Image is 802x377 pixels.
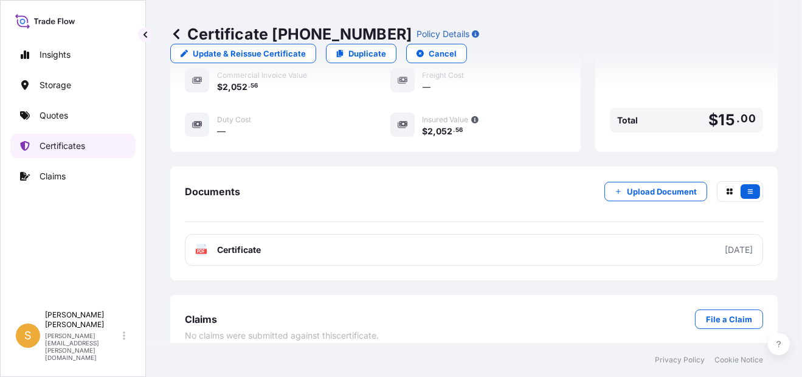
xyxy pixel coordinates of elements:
[627,185,697,198] p: Upload Document
[417,28,469,40] p: Policy Details
[40,140,85,152] p: Certificates
[429,47,457,60] p: Cancel
[248,84,250,88] span: .
[423,127,428,136] span: $
[45,332,120,361] p: [PERSON_NAME][EMAIL_ADDRESS][PERSON_NAME][DOMAIN_NAME]
[695,310,763,329] a: File a Claim
[655,355,705,365] a: Privacy Policy
[406,44,467,63] button: Cancel
[437,127,453,136] span: 052
[217,115,251,125] span: Duty Cost
[348,47,386,60] p: Duplicate
[185,330,379,342] span: No claims were submitted against this certificate .
[217,83,223,91] span: $
[45,310,120,330] p: [PERSON_NAME] [PERSON_NAME]
[185,185,240,198] span: Documents
[40,109,68,122] p: Quotes
[10,103,136,128] a: Quotes
[185,313,217,325] span: Claims
[170,44,316,63] a: Update & Reissue Certificate
[198,249,206,254] text: PDF
[423,115,469,125] span: Insured Value
[434,127,437,136] span: ,
[170,24,412,44] p: Certificate [PHONE_NUMBER]
[10,43,136,67] a: Insights
[185,234,763,266] a: PDFCertificate[DATE]
[428,127,434,136] span: 2
[228,83,231,91] span: ,
[10,73,136,97] a: Storage
[40,79,71,91] p: Storage
[736,115,740,122] span: .
[217,125,226,137] span: —
[725,244,753,256] div: [DATE]
[251,84,258,88] span: 56
[223,83,228,91] span: 2
[40,49,71,61] p: Insights
[741,115,756,122] span: 00
[706,313,752,325] p: File a Claim
[604,182,707,201] button: Upload Document
[455,128,463,133] span: 56
[231,83,247,91] span: 052
[10,164,136,188] a: Claims
[10,134,136,158] a: Certificates
[326,44,396,63] a: Duplicate
[718,112,735,128] span: 15
[714,355,763,365] a: Cookie Notice
[24,330,32,342] span: S
[217,244,261,256] span: Certificate
[193,47,306,60] p: Update & Reissue Certificate
[40,170,66,182] p: Claims
[708,112,718,128] span: $
[617,114,638,126] span: Total
[453,128,455,133] span: .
